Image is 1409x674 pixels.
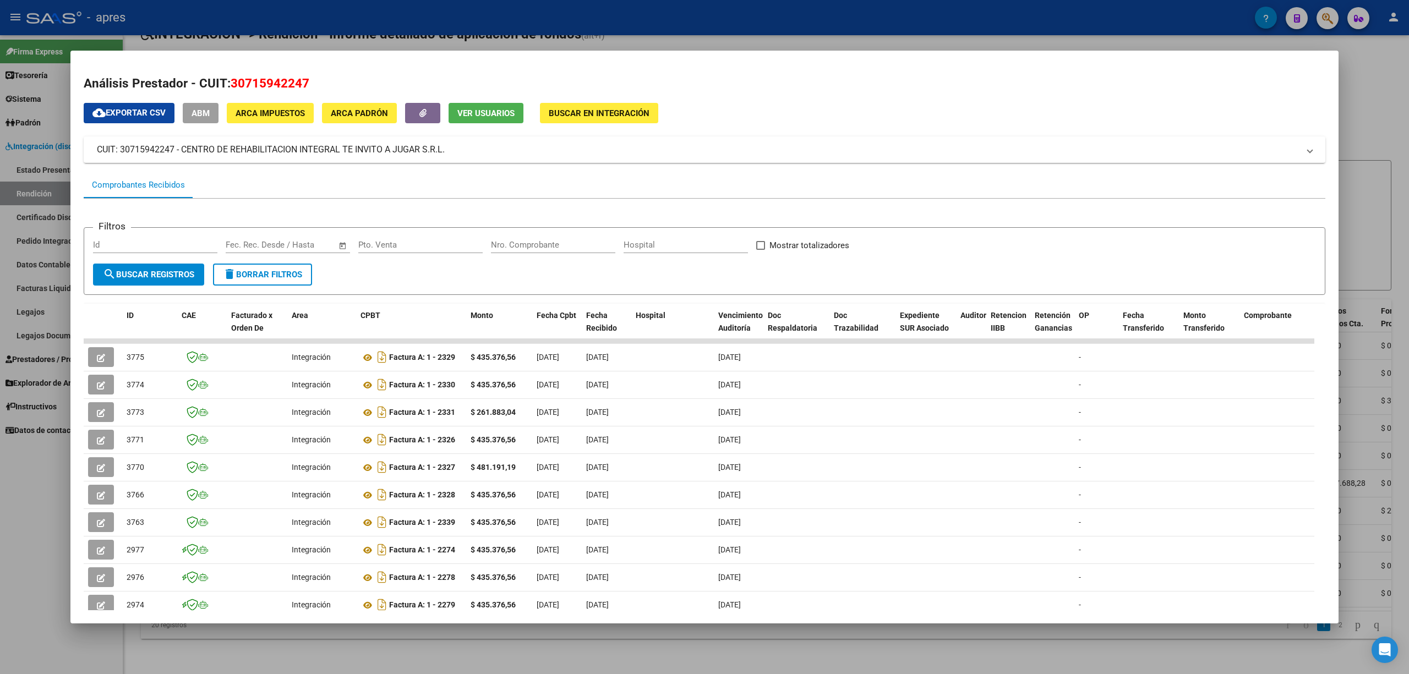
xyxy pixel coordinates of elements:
strong: $ 435.376,56 [471,380,516,389]
strong: $ 435.376,56 [471,545,516,554]
datatable-header-cell: Expediente SUR Asociado [895,304,956,352]
i: Descargar documento [375,541,389,558]
span: [DATE] [586,380,609,389]
strong: Factura A: 1 - 2326 [389,436,455,445]
datatable-header-cell: Fecha Transferido [1118,304,1179,352]
span: Integración [292,408,331,417]
strong: Factura A: 1 - 2330 [389,381,455,390]
strong: $ 435.376,56 [471,353,516,361]
datatable-header-cell: Doc Respaldatoria [763,304,829,352]
span: Hospital [636,311,665,320]
span: Fecha Cpbt [537,311,576,320]
span: [DATE] [537,490,559,499]
span: Integración [292,490,331,499]
datatable-header-cell: Fecha Recibido [582,304,631,352]
button: Ver Usuarios [449,103,523,123]
strong: Factura A: 1 - 2327 [389,463,455,472]
span: - [1079,353,1081,361]
span: CPBT [361,311,380,320]
i: Descargar documento [375,513,389,531]
span: [DATE] [718,380,741,389]
button: ARCA Padrón [322,103,397,123]
span: - [1079,490,1081,499]
span: [DATE] [718,600,741,609]
span: ID [127,311,134,320]
span: 2976 [127,573,144,582]
button: ARCA Impuestos [227,103,314,123]
span: Retención Ganancias [1035,311,1072,332]
span: 3770 [127,463,144,472]
span: Vencimiento Auditoría [718,311,763,332]
span: Doc Respaldatoria [768,311,817,332]
span: ABM [192,108,210,118]
span: Retencion IIBB [991,311,1026,332]
datatable-header-cell: CAE [177,304,227,352]
datatable-header-cell: Retencion IIBB [986,304,1030,352]
span: [DATE] [718,573,741,582]
span: Auditoria [960,311,993,320]
span: - [1079,463,1081,472]
span: 3766 [127,490,144,499]
input: End date [271,240,325,250]
span: Integración [292,573,331,582]
span: OP [1079,311,1089,320]
span: [DATE] [586,408,609,417]
datatable-header-cell: OP [1074,304,1118,352]
span: 30715942247 [231,76,309,90]
datatable-header-cell: Auditoria [956,304,986,352]
span: Facturado x Orden De [231,311,272,332]
span: Doc Trazabilidad [834,311,878,332]
span: [DATE] [586,518,609,527]
span: Integración [292,600,331,609]
span: [DATE] [718,353,741,361]
button: ABM [183,103,219,123]
span: 3774 [127,380,144,389]
span: - [1079,435,1081,444]
i: Descargar documento [375,431,389,448]
span: ARCA Padrón [331,108,388,118]
datatable-header-cell: Monto Transferido [1179,304,1239,352]
span: [DATE] [586,435,609,444]
button: Open calendar [337,239,349,252]
datatable-header-cell: Comprobante [1239,304,1339,352]
span: [DATE] [718,463,741,472]
strong: $ 481.191,19 [471,463,516,472]
i: Descargar documento [375,486,389,503]
span: 3763 [127,518,144,527]
span: Monto [471,311,493,320]
span: [DATE] [586,463,609,472]
mat-icon: delete [223,267,236,281]
span: Integración [292,380,331,389]
datatable-header-cell: Retención Ganancias [1030,304,1074,352]
span: ARCA Impuestos [236,108,305,118]
span: 3773 [127,408,144,417]
div: Open Intercom Messenger [1372,637,1398,663]
datatable-header-cell: Area [287,304,356,352]
span: Comprobante [1244,311,1292,320]
span: [DATE] [537,353,559,361]
strong: Factura A: 1 - 2339 [389,518,455,527]
span: 3771 [127,435,144,444]
span: [DATE] [537,408,559,417]
span: [DATE] [586,545,609,554]
button: Buscar Registros [93,264,204,286]
span: - [1079,380,1081,389]
i: Descargar documento [375,376,389,393]
span: - [1079,600,1081,609]
datatable-header-cell: Fecha Cpbt [532,304,582,352]
span: 3775 [127,353,144,361]
span: Fecha Recibido [586,311,617,332]
span: [DATE] [537,463,559,472]
span: Buscar en Integración [549,108,649,118]
i: Descargar documento [375,403,389,421]
datatable-header-cell: ID [122,304,177,352]
span: [DATE] [586,573,609,582]
mat-icon: cloud_download [92,106,106,119]
strong: $ 435.376,56 [471,435,516,444]
span: Integración [292,518,331,527]
strong: Factura A: 1 - 2279 [389,601,455,610]
span: [DATE] [537,600,559,609]
span: [DATE] [537,518,559,527]
mat-expansion-panel-header: CUIT: 30715942247 - CENTRO DE REHABILITACION INTEGRAL TE INVITO A JUGAR S.R.L. [84,136,1325,163]
span: Integración [292,545,331,554]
